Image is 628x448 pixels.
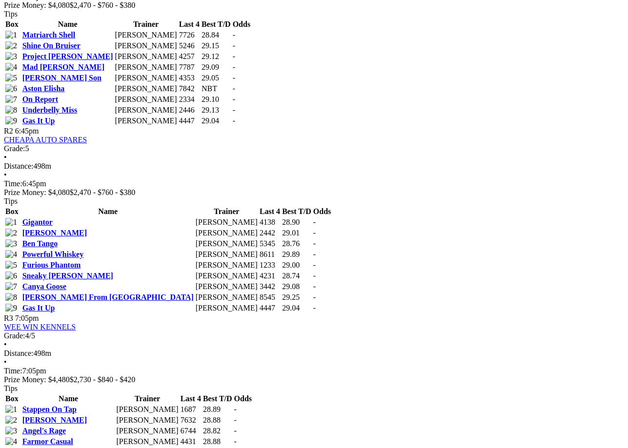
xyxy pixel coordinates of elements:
[5,394,19,403] span: Box
[5,282,17,291] img: 7
[201,73,231,83] td: 29.05
[22,95,58,103] a: On Report
[115,116,178,126] td: [PERSON_NAME]
[4,331,25,340] span: Grade:
[22,239,58,248] a: Ben Tango
[195,228,258,238] td: [PERSON_NAME]
[5,261,17,270] img: 5
[22,207,194,216] th: Name
[5,272,17,280] img: 6
[4,162,624,171] div: 498m
[259,217,281,227] td: 4138
[234,394,252,404] th: Odds
[22,218,53,226] a: Gigantor
[4,323,76,331] a: WEE WIN KENNELS
[5,95,17,104] img: 7
[4,188,624,197] div: Prize Money: $4,080
[233,84,235,93] span: -
[179,52,200,61] td: 4257
[282,228,312,238] td: 29.01
[282,271,312,281] td: 28.74
[22,229,87,237] a: [PERSON_NAME]
[201,95,231,104] td: 29.10
[4,10,18,18] span: Tips
[234,437,237,446] span: -
[5,84,17,93] img: 6
[22,304,55,312] a: Gas It Up
[115,105,178,115] td: [PERSON_NAME]
[22,84,65,93] a: Aston Elisha
[195,250,258,259] td: [PERSON_NAME]
[259,271,281,281] td: 4231
[313,261,316,269] span: -
[203,437,233,447] td: 28.88
[22,31,76,39] a: Matriarch Shell
[234,427,237,435] span: -
[180,415,202,425] td: 7632
[282,292,312,302] td: 29.25
[5,437,17,446] img: 4
[4,144,624,153] div: 5
[22,416,87,424] a: [PERSON_NAME]
[195,282,258,292] td: [PERSON_NAME]
[313,282,316,291] span: -
[22,106,77,114] a: Underbelly Miss
[115,95,178,104] td: [PERSON_NAME]
[5,427,17,435] img: 3
[180,437,202,447] td: 4431
[313,218,316,226] span: -
[195,207,258,216] th: Trainer
[234,405,237,413] span: -
[5,74,17,82] img: 5
[4,179,624,188] div: 6:45pm
[5,405,17,414] img: 1
[180,405,202,414] td: 1687
[4,331,624,340] div: 4/5
[179,41,200,51] td: 5246
[195,239,258,249] td: [PERSON_NAME]
[282,239,312,249] td: 28.76
[4,384,18,392] span: Tips
[282,217,312,227] td: 28.90
[179,73,200,83] td: 4353
[203,415,233,425] td: 28.88
[115,73,178,83] td: [PERSON_NAME]
[5,63,17,72] img: 4
[15,127,39,135] span: 6:45pm
[179,95,200,104] td: 2334
[233,106,235,114] span: -
[282,207,312,216] th: Best T/D
[22,19,114,29] th: Name
[313,250,316,258] span: -
[234,416,237,424] span: -
[201,41,231,51] td: 29.15
[4,127,13,135] span: R2
[313,272,316,280] span: -
[22,437,73,446] a: Farmor Casual
[313,207,331,216] th: Odds
[4,171,7,179] span: •
[4,1,624,10] div: Prize Money: $4,080
[5,218,17,227] img: 1
[22,52,113,60] a: Project [PERSON_NAME]
[5,304,17,312] img: 9
[195,303,258,313] td: [PERSON_NAME]
[259,207,281,216] th: Last 4
[259,260,281,270] td: 1233
[233,95,235,103] span: -
[22,250,83,258] a: Powerful Whiskey
[282,282,312,292] td: 29.08
[22,74,101,82] a: [PERSON_NAME] Son
[70,1,136,9] span: $2,470 - $760 - $380
[179,84,200,94] td: 7842
[259,239,281,249] td: 5345
[22,394,115,404] th: Name
[116,405,179,414] td: [PERSON_NAME]
[5,117,17,125] img: 9
[201,62,231,72] td: 29.09
[4,358,7,366] span: •
[116,426,179,436] td: [PERSON_NAME]
[5,229,17,237] img: 2
[116,415,179,425] td: [PERSON_NAME]
[5,239,17,248] img: 3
